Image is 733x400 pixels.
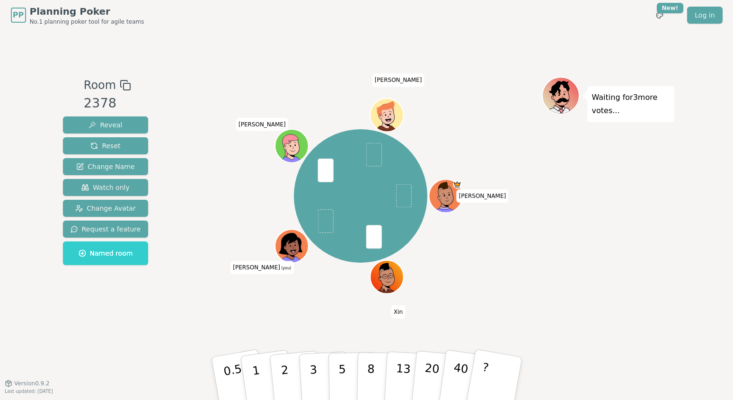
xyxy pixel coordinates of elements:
[81,183,130,192] span: Watch only
[456,189,508,203] span: Click to change your name
[79,249,133,258] span: Named room
[63,137,149,154] button: Reset
[84,77,116,94] span: Room
[63,200,149,217] button: Change Avatar
[63,179,149,196] button: Watch only
[71,224,141,234] span: Request a feature
[276,230,307,261] button: Click to change your avatar
[280,266,291,270] span: (you)
[90,141,120,151] span: Reset
[63,241,149,265] button: Named room
[11,5,144,26] a: PPPlanning PokerNo.1 planning poker tool for agile teams
[5,380,50,387] button: Version0.9.2
[84,94,131,113] div: 2378
[63,158,149,175] button: Change Name
[651,7,668,24] button: New!
[30,5,144,18] span: Planning Poker
[88,120,122,130] span: Reveal
[230,261,293,274] span: Click to change your name
[5,389,53,394] span: Last updated: [DATE]
[14,380,50,387] span: Version 0.9.2
[236,117,288,131] span: Click to change your name
[13,9,24,21] span: PP
[372,73,424,87] span: Click to change your name
[63,221,149,238] button: Request a feature
[75,204,136,213] span: Change Avatar
[592,91,670,117] p: Waiting for 3 more votes...
[657,3,684,13] div: New!
[30,18,144,26] span: No.1 planning poker tool for agile teams
[687,7,722,24] a: Log in
[453,180,461,188] span: Evan is the host
[391,305,405,318] span: Click to change your name
[63,116,149,133] button: Reveal
[76,162,134,171] span: Change Name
